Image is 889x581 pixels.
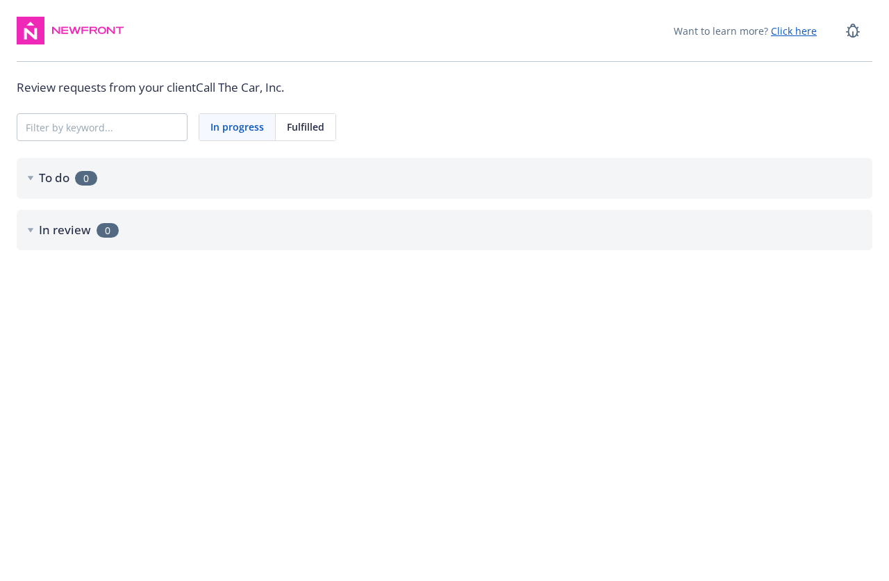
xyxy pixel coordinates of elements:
[50,24,126,38] img: Newfront Logo
[674,24,817,38] span: Want to learn more?
[17,17,44,44] img: navigator-logo.svg
[771,24,817,38] a: Click here
[210,120,264,134] span: In progress
[839,17,867,44] a: Report a Bug
[75,171,97,186] span: 0
[287,120,324,134] span: Fulfilled
[39,169,69,187] h2: To do
[97,223,119,238] span: 0
[17,79,872,97] div: Review requests from your client Call The Car, Inc.
[17,114,187,140] input: Filter by keyword...
[39,221,91,239] h2: In review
